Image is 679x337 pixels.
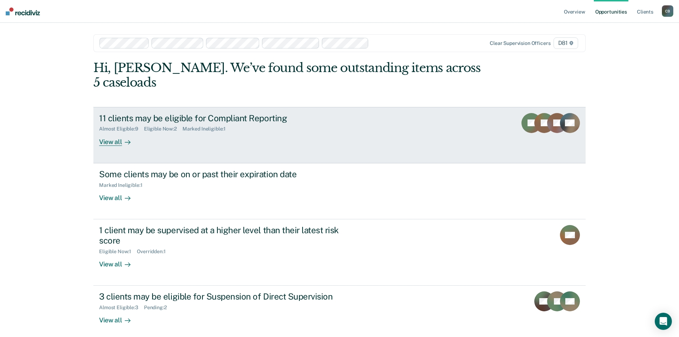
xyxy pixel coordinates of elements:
[490,40,550,46] div: Clear supervision officers
[99,311,139,325] div: View all
[99,182,148,188] div: Marked Ineligible : 1
[99,254,139,268] div: View all
[99,225,349,246] div: 1 client may be supervised at a higher level than their latest risk score
[93,107,586,163] a: 11 clients may be eligible for Compliant ReportingAlmost Eligible:9Eligible Now:2Marked Ineligibl...
[99,113,349,123] div: 11 clients may be eligible for Compliant Reporting
[554,37,578,49] span: D81
[655,313,672,330] div: Open Intercom Messenger
[662,5,673,17] button: CB
[137,249,171,255] div: Overridden : 1
[99,249,137,255] div: Eligible Now : 1
[662,5,673,17] div: C B
[93,163,586,219] a: Some clients may be on or past their expiration dateMarked Ineligible:1View all
[182,126,231,132] div: Marked Ineligible : 1
[93,219,586,286] a: 1 client may be supervised at a higher level than their latest risk scoreEligible Now:1Overridden...
[99,132,139,146] div: View all
[6,7,40,15] img: Recidiviz
[99,188,139,202] div: View all
[99,126,144,132] div: Almost Eligible : 9
[99,169,349,179] div: Some clients may be on or past their expiration date
[93,61,487,90] div: Hi, [PERSON_NAME]. We’ve found some outstanding items across 5 caseloads
[99,305,144,311] div: Almost Eligible : 3
[144,305,173,311] div: Pending : 2
[99,291,349,302] div: 3 clients may be eligible for Suspension of Direct Supervision
[144,126,182,132] div: Eligible Now : 2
